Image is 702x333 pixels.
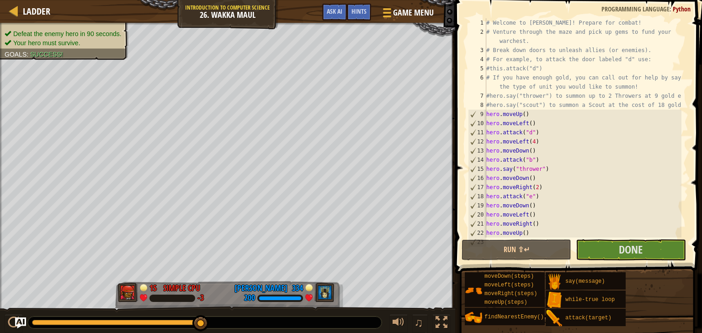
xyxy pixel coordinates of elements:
span: findNearestEnemy() [484,314,544,320]
span: Game Menu [393,7,434,19]
div: 3 [468,46,486,55]
img: thang_avatar_frame.png [118,283,138,302]
span: Goals [5,51,27,58]
button: Ctrl + P: Play [5,314,23,333]
div: 1 [468,18,486,27]
div: 12 [468,137,486,146]
button: Done [576,239,686,260]
div: 4 [468,55,486,64]
span: Python [673,5,691,13]
div: 15 [468,164,486,174]
span: moveRight(steps) [484,291,537,297]
span: : [670,5,673,13]
div: 20 [468,210,486,219]
span: say(message) [565,278,605,285]
span: Done [619,242,643,257]
span: Programming language [601,5,670,13]
div: 5 [468,64,486,73]
div: [PERSON_NAME] [234,282,287,294]
span: ♫ [414,316,423,329]
div: 15 [149,282,159,291]
div: 18 [468,192,486,201]
span: attack(target) [565,315,612,321]
div: 23 [468,238,486,247]
div: 13 [468,146,486,155]
button: Adjust volume [389,314,408,333]
div: 200 [244,294,255,302]
span: moveLeft(steps) [484,282,534,288]
div: 334 [292,282,303,291]
button: Game Menu [376,4,439,25]
div: 17 [468,183,486,192]
span: moveUp(steps) [484,299,527,306]
img: portrait.png [546,273,563,291]
a: Ladder [18,5,50,17]
div: 19 [468,201,486,210]
button: Toggle fullscreen [432,314,451,333]
div: 2 [468,27,486,46]
img: portrait.png [546,291,563,309]
span: Success! [30,51,63,58]
div: 22 [468,228,486,238]
span: Ladder [23,5,50,17]
span: moveDown(steps) [484,273,534,280]
div: 11 [468,128,486,137]
div: 9 [468,110,486,119]
button: Ask AI [15,317,26,328]
div: 7 [468,91,486,100]
span: Defeat the enemy hero in 90 seconds. [13,30,122,37]
span: Hints [351,7,367,16]
div: -3 [197,294,204,302]
div: 16 [468,174,486,183]
span: Ask AI [327,7,342,16]
img: portrait.png [546,310,563,327]
button: Ask AI [322,4,347,21]
div: 8 [468,100,486,110]
li: Defeat the enemy hero in 90 seconds. [5,29,122,38]
img: thang_avatar_frame.png [314,283,335,302]
div: Simple CPU [163,282,200,294]
div: 6 [468,73,486,91]
div: 21 [468,219,486,228]
div: 10 [468,119,486,128]
span: while-true loop [565,296,615,303]
span: : [27,51,30,58]
img: portrait.png [465,309,482,326]
li: Your hero must survive. [5,38,122,48]
div: 14 [468,155,486,164]
span: Your hero must survive. [13,39,80,47]
img: portrait.png [465,282,482,299]
button: Run ⇧↵ [462,239,571,260]
button: ♫ [412,314,428,333]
